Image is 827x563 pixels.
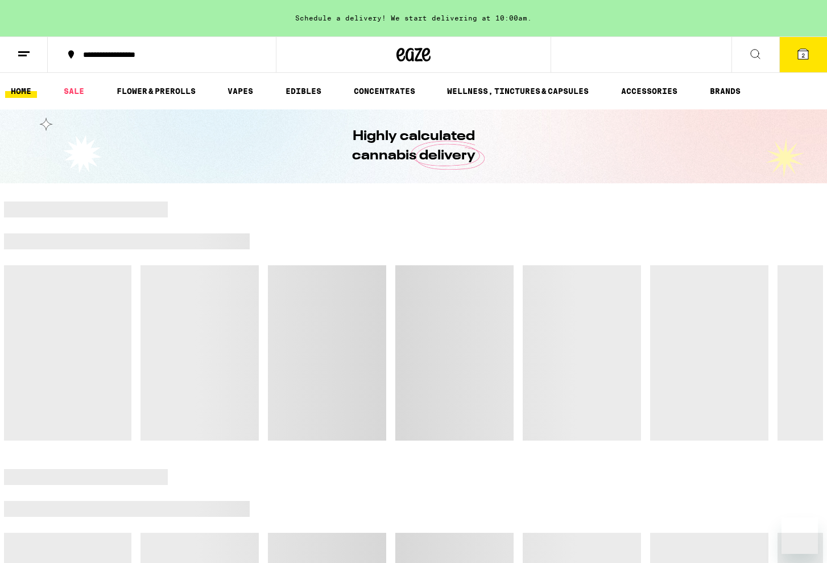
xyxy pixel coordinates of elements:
h1: Highly calculated cannabis delivery [320,127,507,166]
a: WELLNESS, TINCTURES & CAPSULES [441,84,594,98]
a: CONCENTRATES [348,84,421,98]
a: ACCESSORIES [615,84,683,98]
a: SALE [58,84,90,98]
iframe: Button to launch messaging window [781,517,818,554]
a: FLOWER & PREROLLS [111,84,201,98]
span: 2 [801,52,805,59]
a: HOME [5,84,37,98]
a: VAPES [222,84,259,98]
a: BRANDS [704,84,746,98]
button: 2 [779,37,827,72]
a: EDIBLES [280,84,327,98]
